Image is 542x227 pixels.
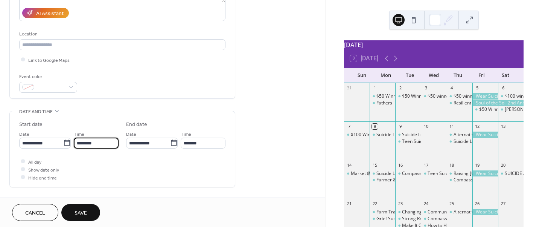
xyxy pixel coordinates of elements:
span: Hide end time [28,174,57,182]
div: $100 Winner [PERSON_NAME] [351,132,414,138]
div: Suicide Loss Support Group (SOS)- Virtual [395,132,421,138]
div: Farmer & Farm Couple Support Group online [370,177,395,183]
div: Changing Our Mental and Emotional Trajectory (COMET) Community Training [395,209,421,215]
div: 4 [449,85,455,91]
div: Farm Transitions Challenges [376,209,436,215]
div: Suicide Loss Support Group - [GEOGRAPHIC_DATA] [376,170,483,177]
div: Thu [446,68,470,83]
div: Compassionate Friends Richland Center [421,216,446,222]
div: Suicide Loss Support Group - Prairie du Chien [370,170,395,177]
div: $100 winner Brian Gnolfo [498,93,524,100]
div: 1 [372,85,378,91]
div: Suicide Loss Support Group- Dodgeville [447,138,472,145]
span: Date [19,130,29,138]
div: SUICIDE AWARENESS COLOR RUN/WALK [498,170,524,177]
div: 24 [423,201,429,207]
div: 15 [372,162,378,168]
div: 13 [500,124,506,129]
div: Grief Support Specialist Certificate [376,216,449,222]
div: Suicide Loss Support Group (SOS)- Virtual [402,132,489,138]
div: $50 winner Dan Skatrud [447,93,472,100]
div: Alternative to Suicide Support - Virtual [454,209,533,215]
div: Fathers in Focus Conference 2025 Registration [370,100,395,106]
div: Wear Suicide Prevention T-Shirt [472,132,498,138]
div: Compassionate Friends Group [402,170,466,177]
div: $100 Winner Brenda Blackford [344,132,370,138]
div: [DATE] [344,40,524,49]
div: 26 [475,201,480,207]
span: All day [28,158,41,166]
div: Teen Suicide Loss Support Group- LaCrosse [421,170,446,177]
div: 11 [449,124,455,129]
div: 8 [372,124,378,129]
div: 19 [475,162,480,168]
span: Cancel [25,209,45,217]
div: Strong Roots: Keeping Farming in the Family Through Health and Resilience [395,216,421,222]
span: Link to Google Maps [28,56,70,64]
div: 16 [397,162,403,168]
div: 18 [449,162,455,168]
div: Mon [374,68,398,83]
div: $50 Winner [PERSON_NAME] [402,93,463,100]
div: 7 [346,124,352,129]
div: Communication Coaching to Support Farm Harmony Across Generations [421,209,446,215]
div: $50 Winner Dan Skatrud [395,93,421,100]
div: $50 Winner Rebecca Becker [472,106,498,113]
div: Event color [19,73,76,81]
button: AI Assistant [22,8,69,18]
span: Time [74,130,84,138]
div: Tue [398,68,422,83]
div: $50 winner [PERSON_NAME] [454,93,513,100]
div: 20 [500,162,506,168]
div: Sun [350,68,374,83]
div: Sat [493,68,518,83]
div: Fri [470,68,494,83]
span: Recurring event [19,196,59,204]
div: Compassionate Friends [GEOGRAPHIC_DATA] [428,216,524,222]
div: 14 [346,162,352,168]
div: Location [19,30,224,38]
span: Time [181,130,191,138]
div: Wear Suicide Prevention T-Shirt [472,170,498,177]
div: Alternative to Suicide Support - Virtual [447,209,472,215]
div: Alternative to Suicide Support Group-Virtual [447,132,472,138]
div: $50 Winner Dawn Meiss [370,93,395,100]
div: 25 [449,201,455,207]
div: Teen Suicide Loss Support Group- LaCrosse [428,170,519,177]
div: $50 winner Jack Golonek [421,93,446,100]
div: Wed [422,68,446,83]
div: 10 [423,124,429,129]
div: Suicide Loss Support Group [370,132,395,138]
div: 2 [397,85,403,91]
div: 21 [346,201,352,207]
div: Market @ St. Isidore's Dairy [344,170,370,177]
div: 9 [397,124,403,129]
a: Cancel [12,204,58,221]
div: Teen Suicide Loss Support Group - Dubuque IA [395,138,421,145]
div: 3 [423,85,429,91]
button: Save [61,204,100,221]
div: 12 [475,124,480,129]
div: End date [126,121,147,129]
div: $50 winner [PERSON_NAME] [428,93,487,100]
div: Grief Support Specialist Certificate [370,216,395,222]
div: Wear Suicide Prevention T-Shirt [472,93,498,100]
div: 6 [500,85,506,91]
div: Fathers in Focus Conference 2025 Registration [376,100,474,106]
span: Show date only [28,166,59,174]
div: 31 [346,85,352,91]
div: Market @ St. [PERSON_NAME]'s Dairy [351,170,430,177]
div: Start date [19,121,43,129]
div: Teen Suicide Loss Support Group - Dubuque [GEOGRAPHIC_DATA] [402,138,541,145]
span: Date and time [19,108,53,116]
div: 22 [372,201,378,207]
div: Compassionate Friends - [PERSON_NAME] [454,177,542,183]
div: Farm Transitions Challenges [370,209,395,215]
div: 27 [500,201,506,207]
div: 23 [397,201,403,207]
div: Blake's Tinman Triatholon [498,106,524,113]
span: Date [126,130,136,138]
div: Compassionate Friends Group [395,170,421,177]
div: Farmer & Farm Couple Support Group online [376,177,470,183]
div: Wear Suicide Prevention T-Shirt [472,209,498,215]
